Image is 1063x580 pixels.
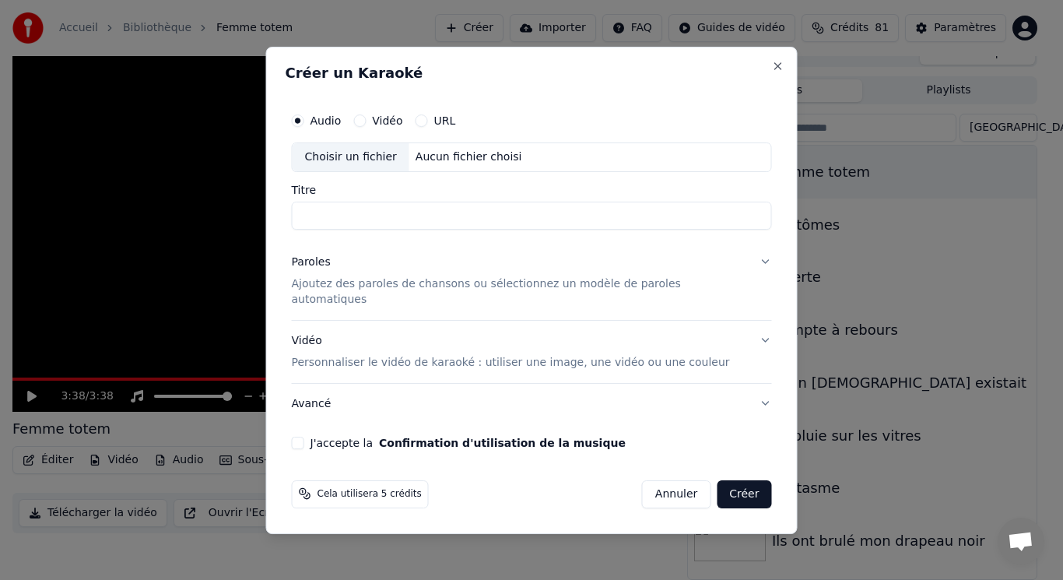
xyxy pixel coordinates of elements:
label: J'accepte la [310,437,626,448]
span: Cela utilisera 5 crédits [317,487,422,500]
button: VidéoPersonnaliser le vidéo de karaoké : utiliser une image, une vidéo ou une couleur [292,320,772,382]
button: Avancé [292,383,772,424]
div: Choisir un fichier [293,143,409,171]
button: Créer [717,480,771,508]
div: Vidéo [292,332,730,370]
label: Audio [310,115,342,126]
label: Titre [292,185,772,195]
label: URL [434,115,456,126]
div: Paroles [292,255,331,270]
div: Aucun fichier choisi [409,149,528,165]
p: Ajoutez des paroles de chansons ou sélectionnez un modèle de paroles automatiques [292,276,747,308]
label: Vidéo [372,115,402,126]
h2: Créer un Karaoké [286,66,778,80]
button: Annuler [642,480,710,508]
button: J'accepte la [379,437,626,448]
button: ParolesAjoutez des paroles de chansons ou sélectionnez un modèle de paroles automatiques [292,242,772,320]
p: Personnaliser le vidéo de karaoké : utiliser une image, une vidéo ou une couleur [292,354,730,370]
